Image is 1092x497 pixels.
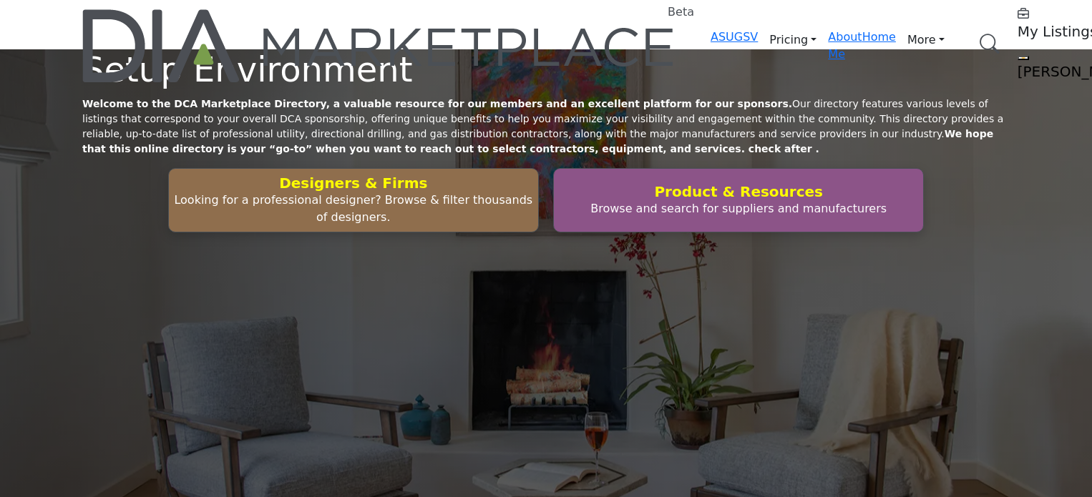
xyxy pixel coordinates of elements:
[82,9,676,82] a: Beta
[862,30,896,44] a: Home
[82,9,676,82] img: Site Logo
[168,168,539,232] button: Designers & Firms Looking for a professional designer? Browse & filter thousands of designers.
[668,5,694,19] h6: Beta
[82,128,993,154] strong: We hope that this online directory is your “go-to” when you want to reach out to select contracto...
[173,174,534,192] h2: Designers & Firms
[828,30,862,61] a: About Me
[82,98,792,109] strong: Welcome to the DCA Marketplace Directory, a valuable resource for our members and an excellent pl...
[896,29,956,51] a: More
[1018,56,1029,60] button: Show hide supplier dropdown
[965,25,1009,63] a: Search
[173,192,534,226] p: Looking for a professional designer? Browse & filter thousands of designers.
[711,30,758,44] a: ASUGSV
[558,183,919,200] h2: Product & Resources
[553,168,924,232] button: Product & Resources Browse and search for suppliers and manufacturers
[82,97,1010,157] p: Our directory features various levels of listings that correspond to your overall DCA sponsorship...
[758,29,828,51] a: Pricing
[558,200,919,217] p: Browse and search for suppliers and manufacturers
